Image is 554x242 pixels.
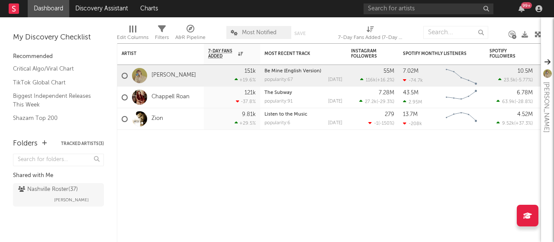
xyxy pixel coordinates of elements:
[442,65,481,87] svg: Chart title
[518,68,533,74] div: 10.5M
[383,68,394,74] div: 55M
[368,120,394,126] div: ( )
[264,69,342,74] div: Be Mine (English Version)
[264,90,292,95] a: The Subway
[328,77,342,82] div: [DATE]
[13,52,104,62] div: Recommended
[496,120,533,126] div: ( )
[442,108,481,130] svg: Chart title
[13,113,95,123] a: Shazam Top 200
[61,142,104,146] button: Tracked Artists(3)
[517,90,533,96] div: 6.78M
[403,90,419,96] div: 43.5M
[517,112,533,117] div: 4.52M
[366,78,376,83] span: 116k
[245,90,256,96] div: 121k
[242,30,277,35] span: Most Notified
[403,99,422,105] div: 2.95M
[235,77,256,83] div: +19.6 %
[264,90,342,95] div: The Subway
[151,115,163,123] a: Zion
[360,77,394,83] div: ( )
[13,154,104,166] input: Search for folders...
[521,2,532,9] div: 99 +
[359,99,394,104] div: ( )
[502,100,515,104] span: 63.9k
[294,31,306,36] button: Save
[208,48,236,59] span: 7-Day Fans Added
[264,99,293,104] div: popularity: 91
[490,48,520,59] div: Spotify Followers
[351,48,381,59] div: Instagram Followers
[13,64,95,74] a: Critical Algo/Viral Chart
[122,51,187,56] div: Artist
[374,121,378,126] span: -1
[379,90,394,96] div: 7.28M
[502,121,514,126] span: 9.52k
[403,77,423,83] div: -74.7k
[403,51,468,56] div: Spotify Monthly Listeners
[403,68,419,74] div: 7.02M
[442,87,481,108] svg: Chart title
[423,26,488,39] input: Search...
[54,195,89,205] span: [PERSON_NAME]
[235,120,256,126] div: +29.5 %
[264,69,321,74] a: Be Mine (English Version)
[328,99,342,104] div: [DATE]
[236,99,256,104] div: -37.8 %
[13,78,95,87] a: TikTok Global Chart
[175,32,206,43] div: A&R Pipeline
[504,78,515,83] span: 23.5k
[151,72,196,79] a: [PERSON_NAME]
[155,22,169,47] div: Filters
[541,82,551,132] div: [PERSON_NAME]
[403,112,418,117] div: 13.7M
[385,112,394,117] div: 279
[13,183,104,207] a: Nashville Roster(37)[PERSON_NAME]
[403,121,422,126] div: -208k
[264,121,290,126] div: popularity: 6
[365,100,377,104] span: 27.2k
[13,139,38,149] div: Folders
[328,121,342,126] div: [DATE]
[13,171,104,181] div: Shared with Me
[377,78,393,83] span: +16.2 %
[18,184,78,195] div: Nashville Roster ( 37 )
[364,3,493,14] input: Search for artists
[496,99,533,104] div: ( )
[155,32,169,43] div: Filters
[175,22,206,47] div: A&R Pipeline
[242,112,256,117] div: 9.81k
[498,77,533,83] div: ( )
[117,32,148,43] div: Edit Columns
[516,100,531,104] span: -28.8 %
[380,121,393,126] span: -150 %
[264,77,293,82] div: popularity: 67
[264,112,342,117] div: Listen to the Music
[517,78,531,83] span: -5.77 %
[245,68,256,74] div: 151k
[338,22,403,47] div: 7-Day Fans Added (7-Day Fans Added)
[264,51,329,56] div: Most Recent Track
[13,32,104,43] div: My Discovery Checklist
[515,121,531,126] span: +37.3 %
[264,112,307,117] a: Listen to the Music
[338,32,403,43] div: 7-Day Fans Added (7-Day Fans Added)
[117,22,148,47] div: Edit Columns
[13,91,95,109] a: Biggest Independent Releases This Week
[378,100,393,104] span: -29.3 %
[151,94,190,101] a: Chappell Roan
[519,5,525,12] button: 99+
